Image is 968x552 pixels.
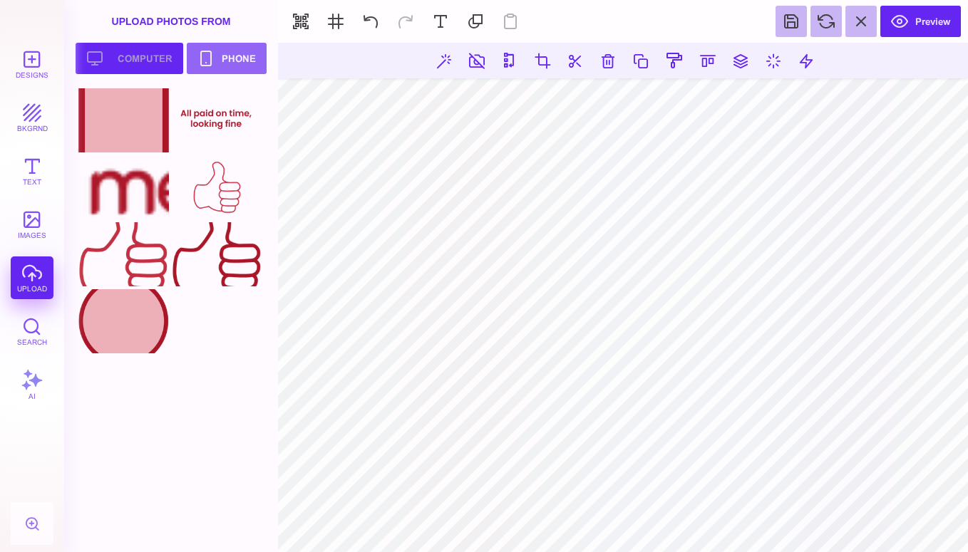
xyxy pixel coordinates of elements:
button: images [11,203,53,246]
button: Phone [187,43,267,74]
button: bkgrnd [11,96,53,139]
button: Search [11,310,53,353]
button: Computer [76,43,183,74]
button: Preview [880,6,961,37]
button: Text [11,150,53,192]
button: Designs [11,43,53,85]
button: AI [11,363,53,406]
